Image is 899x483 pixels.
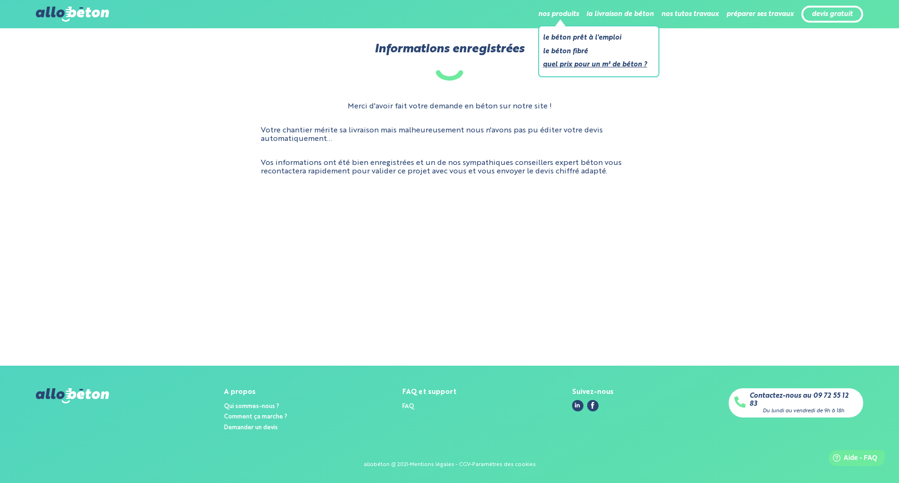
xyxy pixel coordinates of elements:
p: Votre chantier mérite sa livraison mais malheureusement nous n'avons pas pu éditer votre devis au... [261,126,638,144]
img: allobéton [36,7,108,22]
a: FAQ [402,403,414,409]
li: nos produits [538,3,579,25]
p: Vos informations ont été bien enregistrées et un de nos sympathiques conseillers expert béton vou... [261,159,638,176]
a: CGV [459,462,470,467]
span: - [456,462,458,467]
div: FAQ et support [402,388,457,396]
iframe: Help widget launcher [815,446,889,473]
a: Qui sommes-nous ? [224,403,279,409]
a: Mentions légales [410,462,454,467]
a: Paramètres des cookies [472,462,536,467]
a: Comment ça marche ? [224,414,287,420]
a: Demander un devis [224,425,278,431]
li: préparer ses travaux [726,3,794,25]
a: Contactez-nous au 09 72 55 12 83 [749,392,857,408]
div: - [470,462,472,468]
a: Le béton prêt à l'emploi [543,32,647,44]
img: allobéton [36,388,108,403]
p: Merci d'avoir fait votre demande en béton sur notre site ! [348,102,552,111]
li: Le béton fibré [543,46,647,57]
div: - [408,462,410,468]
div: Du lundi au vendredi de 9h à 18h [763,408,844,414]
a: Quel prix pour un m³ de béton ? [543,59,647,71]
div: A propos [224,388,287,396]
li: nos tutos travaux [661,3,719,25]
div: allobéton @ 2021 [364,462,408,468]
div: Suivez-nous [572,388,614,396]
li: la livraison de béton [586,3,654,25]
a: devis gratuit [812,10,853,18]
